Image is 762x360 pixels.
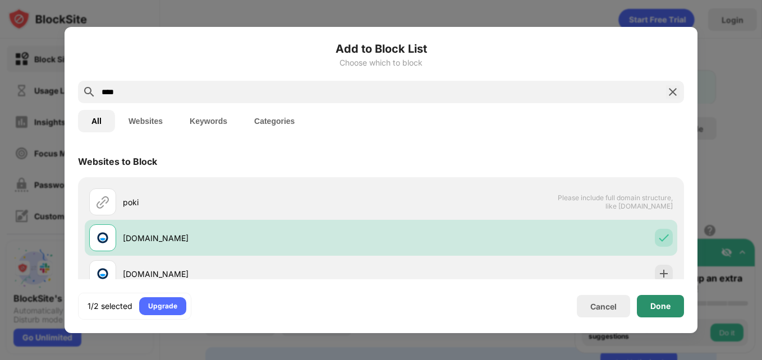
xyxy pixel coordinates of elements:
img: url.svg [96,195,109,209]
div: [DOMAIN_NAME] [123,268,381,280]
button: Keywords [176,110,241,132]
img: favicons [96,231,109,244]
div: Cancel [590,302,617,311]
button: Categories [241,110,308,132]
div: Upgrade [148,301,177,312]
img: favicons [96,267,109,280]
div: poki [123,196,381,208]
img: search-close [666,85,680,99]
span: Please include full domain structure, like [DOMAIN_NAME] [557,193,673,210]
button: Websites [115,110,176,132]
h6: Add to Block List [78,40,684,57]
div: 1/2 selected [88,301,132,312]
div: Choose which to block [78,58,684,67]
img: search.svg [82,85,96,99]
div: Websites to Block [78,156,157,167]
div: Done [650,302,671,311]
button: All [78,110,115,132]
div: [DOMAIN_NAME] [123,232,381,244]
